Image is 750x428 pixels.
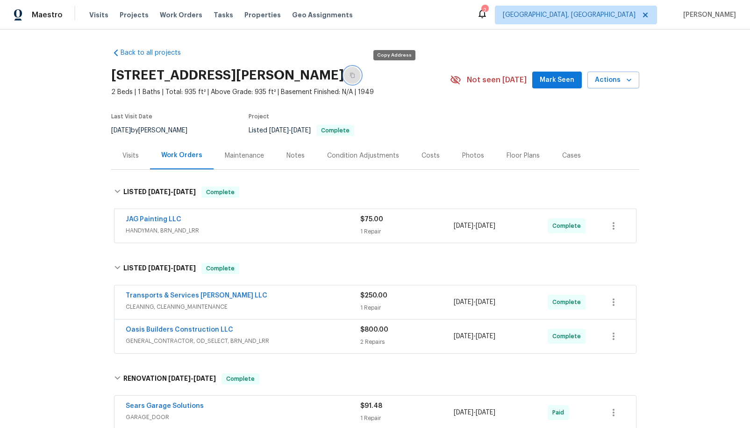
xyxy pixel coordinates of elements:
span: Complete [202,188,238,197]
span: Geo Assignments [292,10,353,20]
span: HANDYMAN, BRN_AND_LRR [126,226,360,235]
span: Last Visit Date [111,114,152,119]
div: RENOVATION [DATE]-[DATE]Complete [111,364,639,394]
span: Complete [552,332,585,341]
div: Photos [462,151,484,160]
span: Tasks [214,12,233,18]
span: [DATE] [454,333,473,340]
button: Mark Seen [532,72,582,89]
span: Mark Seen [540,74,574,86]
span: Paid [552,408,568,417]
span: CLEANING, CLEANING_MAINTENANCE [126,302,360,312]
div: 2 [481,6,488,15]
span: [PERSON_NAME] [679,10,736,20]
span: [GEOGRAPHIC_DATA], [GEOGRAPHIC_DATA] [503,10,636,20]
span: Listed [249,127,354,134]
span: $75.00 [360,216,383,223]
span: Complete [222,374,258,384]
div: Maintenance [225,151,264,160]
h6: RENOVATION [123,373,216,384]
div: LISTED [DATE]-[DATE]Complete [111,254,639,283]
div: Floor Plans [507,151,540,160]
span: Project [249,114,269,119]
span: [DATE] [148,265,171,271]
span: $800.00 [360,326,388,333]
h6: LISTED [123,263,196,274]
span: $250.00 [360,292,387,299]
div: 1 Repair [360,413,454,423]
a: Sears Garage Solutions [126,403,204,409]
span: Actions [595,74,632,86]
span: [DATE] [173,189,196,195]
span: Complete [552,221,585,231]
a: Back to all projects [111,48,201,58]
span: Complete [202,264,238,273]
span: [DATE] [291,127,311,134]
span: [DATE] [173,265,196,271]
div: 2 Repairs [360,337,454,347]
span: - [454,297,495,307]
a: JAG Painting LLC [126,216,181,223]
span: - [454,332,495,341]
span: Complete [317,128,353,133]
span: - [168,375,216,382]
span: [DATE] [269,127,289,134]
div: Work Orders [161,151,202,160]
span: $91.48 [360,403,382,409]
span: Projects [120,10,149,20]
span: - [454,221,495,231]
a: Oasis Builders Construction LLC [126,326,233,333]
div: Visits [122,151,139,160]
span: [DATE] [476,223,495,229]
div: Condition Adjustments [327,151,399,160]
span: - [454,408,495,417]
span: 2 Beds | 1 Baths | Total: 935 ft² | Above Grade: 935 ft² | Basement Finished: N/A | 1949 [111,87,450,97]
span: GENERAL_CONTRACTOR, OD_SELECT, BRN_AND_LRR [126,336,360,346]
span: [DATE] [454,409,473,416]
span: - [269,127,311,134]
span: [DATE] [476,299,495,305]
span: GARAGE_DOOR [126,413,360,422]
span: [DATE] [193,375,216,382]
div: by [PERSON_NAME] [111,125,199,136]
span: Not seen [DATE] [467,75,527,85]
span: Properties [244,10,281,20]
div: 1 Repair [360,303,454,312]
span: - [148,189,196,195]
span: Complete [552,297,585,307]
span: [DATE] [476,333,495,340]
span: [DATE] [111,127,131,134]
span: [DATE] [454,299,473,305]
span: Maestro [32,10,63,20]
div: Notes [286,151,305,160]
h6: LISTED [123,187,196,198]
span: - [148,265,196,271]
span: [DATE] [476,409,495,416]
span: Visits [89,10,108,20]
button: Actions [587,72,639,89]
div: LISTED [DATE]-[DATE]Complete [111,177,639,207]
div: Cases [562,151,581,160]
div: 1 Repair [360,227,454,236]
h2: [STREET_ADDRESS][PERSON_NAME] [111,71,344,80]
span: Work Orders [160,10,202,20]
a: Transports & Services [PERSON_NAME] LLC [126,292,267,299]
div: Costs [421,151,440,160]
span: [DATE] [454,223,473,229]
span: [DATE] [168,375,191,382]
span: [DATE] [148,189,171,195]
